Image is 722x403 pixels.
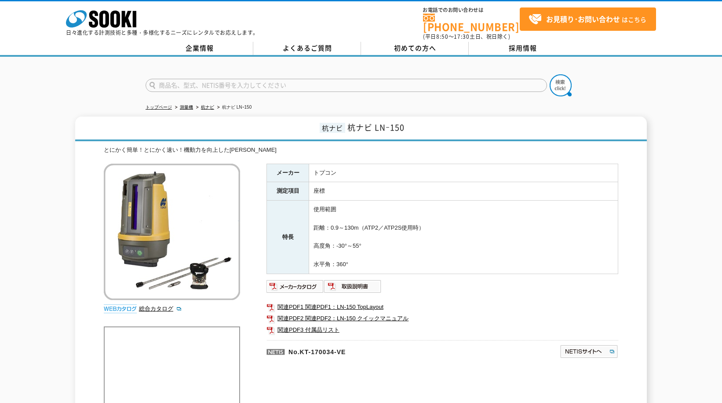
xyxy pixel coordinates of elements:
img: 杭ナビ LNｰ150 [104,164,240,300]
a: [PHONE_NUMBER] [423,14,520,32]
a: 取扱説明書 [324,285,382,292]
a: 企業情報 [146,42,253,55]
img: NETISサイトへ [560,344,618,359]
img: 取扱説明書 [324,279,382,293]
a: よくあるご質問 [253,42,361,55]
img: btn_search.png [550,74,572,96]
a: 総合カタログ [139,305,182,312]
p: 日々進化する計測技術と多種・多様化するニーズにレンタルでお応えします。 [66,30,259,35]
span: (平日 ～ 土日、祝日除く) [423,33,510,40]
a: 関連PDF2 関連PDF2：LN-150 クイックマニュアル [266,313,618,324]
a: メーカーカタログ [266,285,324,292]
a: お見積り･お問い合わせはこちら [520,7,656,31]
strong: お見積り･お問い合わせ [546,14,620,24]
input: 商品名、型式、NETIS番号を入力してください [146,79,547,92]
a: 採用情報 [469,42,576,55]
span: はこちら [529,13,646,26]
a: 杭ナビ [201,105,214,110]
img: webカタログ [104,304,137,313]
span: 17:30 [454,33,470,40]
a: 初めての方へ [361,42,469,55]
span: 杭ナビ LNｰ150 [347,121,405,133]
div: とにかく簡単！とにかく速い！機動力を向上した[PERSON_NAME] [104,146,618,155]
th: 測定項目 [267,182,309,201]
span: お電話でのお問い合わせは [423,7,520,13]
a: トップページ [146,105,172,110]
th: メーカー [267,164,309,182]
span: 初めての方へ [394,43,436,53]
p: No.KT-170034-VE [266,340,475,361]
a: 測量機 [180,105,193,110]
span: 8:50 [436,33,449,40]
img: メーカーカタログ [266,279,324,293]
th: 特長 [267,201,309,274]
li: 杭ナビ LNｰ150 [215,103,252,112]
td: 使用範囲 距離：0.9～130m（ATP2／ATP2S使用時） 高度角：-30°～55° 水平角：360° [309,201,618,274]
a: 関連PDF1 関連PDF1：LN-150 TopLayout [266,301,618,313]
td: 座標 [309,182,618,201]
a: 関連PDF3 付属品リスト [266,324,618,336]
span: 杭ナビ [320,123,345,133]
td: トプコン [309,164,618,182]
